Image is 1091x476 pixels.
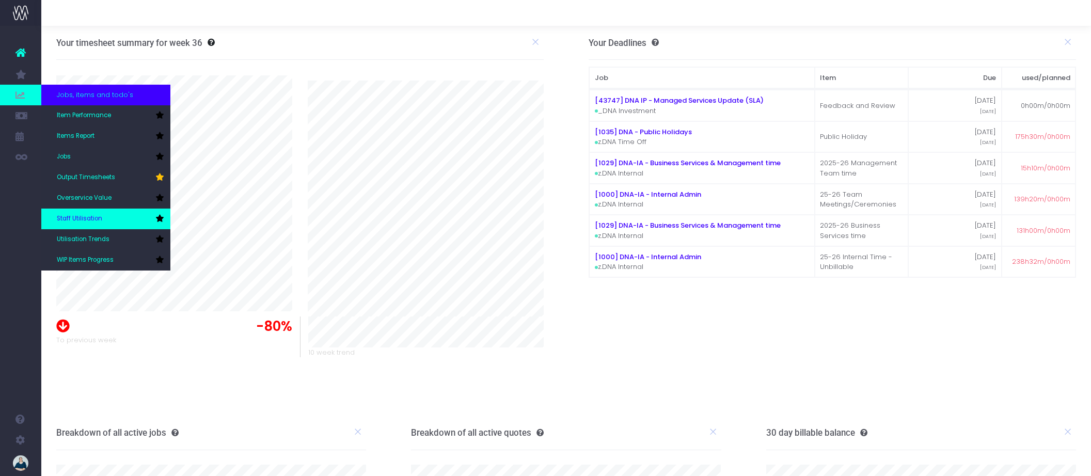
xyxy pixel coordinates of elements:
[815,184,908,215] td: 25-26 Team Meetings/Ceremonies
[41,188,170,209] a: Overservice Value
[815,90,908,121] td: Feedback and Review
[980,264,996,271] span: [DATE]
[815,67,908,89] th: Item: activate to sort column ascending
[308,347,355,358] span: 10 week trend
[41,250,170,271] a: WIP Items Progress
[57,152,71,162] span: Jobs
[56,427,179,438] h3: Breakdown of all active jobs
[908,246,1002,278] td: [DATE]
[57,111,111,120] span: Item Performance
[980,201,996,209] span: [DATE]
[589,90,815,121] td: _DNA Investment
[595,96,764,105] a: [43747] DNA IP - Managed Services Update (SLA)
[1012,257,1070,267] span: 238h32m/0h00m
[589,246,815,278] td: z.DNA Internal
[411,427,544,438] h3: Breakdown of all active quotes
[908,152,1002,184] td: [DATE]
[815,246,908,278] td: 25-26 Internal Time - Unbillable
[766,427,867,438] h3: 30 day billable balance
[57,90,133,100] span: Jobs, items and todo's
[57,214,102,224] span: Staff Utilisation
[256,316,292,337] span: -80%
[595,158,781,168] a: [1029] DNA-IA - Business Services & Management time
[595,189,701,199] a: [1000] DNA-IA - Internal Admin
[57,256,114,265] span: WIP Items Progress
[595,220,781,230] a: [1029] DNA-IA - Business Services & Management time
[56,38,202,48] h3: Your timesheet summary for week 36
[980,170,996,178] span: [DATE]
[1002,67,1076,89] th: used/planned: activate to sort column ascending
[589,38,659,48] h3: Your Deadlines
[57,132,94,141] span: Items Report
[980,139,996,146] span: [DATE]
[1014,194,1070,204] span: 139h20m/0h00m
[1015,132,1070,142] span: 175h30m/0h00m
[589,184,815,215] td: z.DNA Internal
[908,215,1002,246] td: [DATE]
[980,108,996,115] span: [DATE]
[1021,101,1070,111] span: 0h00m/0h00m
[595,252,701,262] a: [1000] DNA-IA - Internal Admin
[908,121,1002,153] td: [DATE]
[815,152,908,184] td: 2025-26 Management Team time
[980,233,996,240] span: [DATE]
[41,126,170,147] a: Items Report
[41,105,170,126] a: Item Performance
[41,229,170,250] a: Utilisation Trends
[815,121,908,153] td: Public Holiday
[1017,226,1070,236] span: 131h00m/0h00m
[41,147,170,167] a: Jobs
[57,194,112,203] span: Overservice Value
[589,121,815,153] td: z.DNA Time Off
[589,215,815,246] td: z.DNA Internal
[908,90,1002,121] td: [DATE]
[589,152,815,184] td: z.DNA Internal
[57,173,115,182] span: Output Timesheets
[908,67,1002,89] th: Due: activate to sort column ascending
[41,209,170,229] a: Staff Utilisation
[815,215,908,246] td: 2025-26 Business Services time
[1021,163,1070,173] span: 15h10m/0h00m
[13,455,28,471] img: images/default_profile_image.png
[56,335,116,345] span: To previous week
[589,67,815,89] th: Job: activate to sort column ascending
[57,235,109,244] span: Utilisation Trends
[908,184,1002,215] td: [DATE]
[41,167,170,188] a: Output Timesheets
[595,127,692,137] a: [1035] DNA - Public Holidays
